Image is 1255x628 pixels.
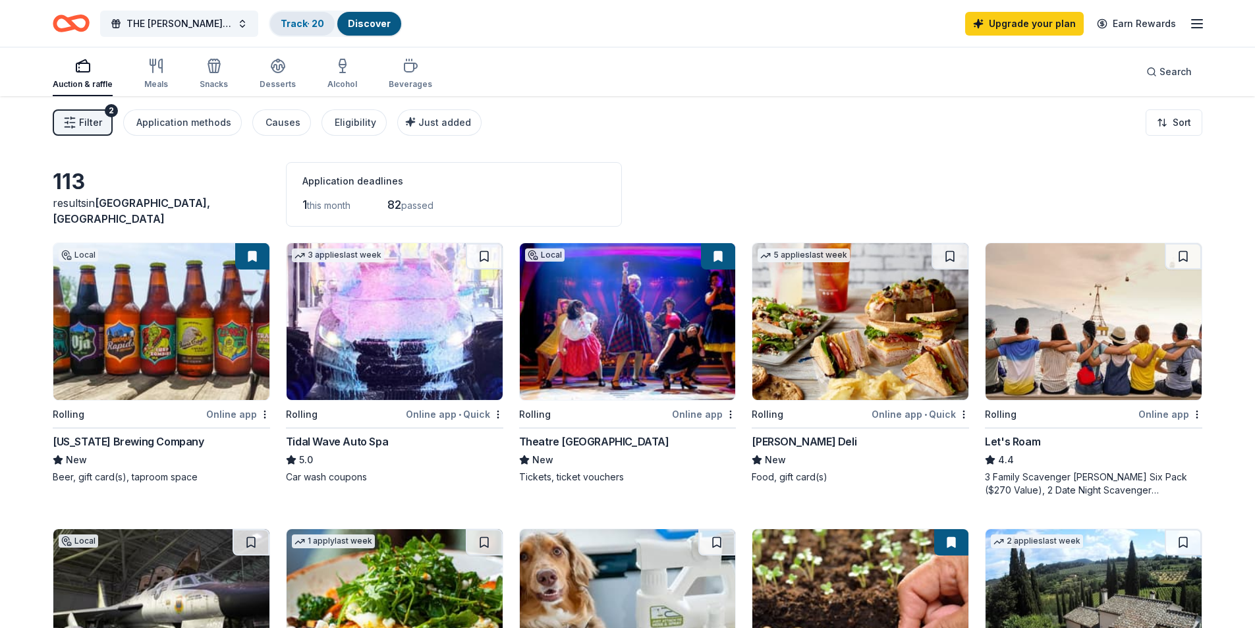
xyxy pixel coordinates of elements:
div: Food, gift card(s) [752,471,969,484]
button: Alcohol [327,53,357,96]
span: • [924,409,927,420]
div: 3 applies last week [292,248,384,262]
button: Sort [1146,109,1202,136]
a: Image for Let's RoamRollingOnline appLet's Roam4.43 Family Scavenger [PERSON_NAME] Six Pack ($270... [985,243,1202,497]
div: 2 [105,104,118,117]
span: in [53,196,210,225]
div: Online app [672,406,736,422]
button: Auction & raffle [53,53,113,96]
span: New [66,452,87,468]
span: [GEOGRAPHIC_DATA], [GEOGRAPHIC_DATA] [53,196,210,225]
span: this month [307,200,350,211]
div: Local [59,248,98,262]
button: Desserts [260,53,296,96]
button: Just added [397,109,482,136]
div: Application methods [136,115,231,130]
div: Tickets, ticket vouchers [519,471,737,484]
div: Rolling [53,407,84,422]
img: Image for Iowa Brewing Company [53,243,269,400]
a: Image for Theatre Cedar RapidsLocalRollingOnline appTheatre [GEOGRAPHIC_DATA]NewTickets, ticket v... [519,243,737,484]
a: Image for Iowa Brewing CompanyLocalRollingOnline app[US_STATE] Brewing CompanyNewBeer, gift card(... [53,243,270,484]
div: 3 Family Scavenger [PERSON_NAME] Six Pack ($270 Value), 2 Date Night Scavenger [PERSON_NAME] Two ... [985,471,1202,497]
button: Search [1136,59,1202,85]
div: Beer, gift card(s), taproom space [53,471,270,484]
div: Alcohol [327,79,357,90]
span: Just added [418,117,471,128]
span: • [459,409,461,420]
img: Image for McAlister's Deli [752,243,968,400]
a: Image for McAlister's Deli5 applieslast weekRollingOnline app•Quick[PERSON_NAME] DeliNewFood, gif... [752,243,969,484]
div: Tidal Wave Auto Spa [286,434,388,449]
div: Snacks [200,79,228,90]
img: Image for Let's Roam [986,243,1202,400]
button: Meals [144,53,168,96]
a: Track· 20 [281,18,324,29]
div: results [53,195,270,227]
span: New [532,452,553,468]
span: 82 [387,198,401,212]
div: Meals [144,79,168,90]
a: Earn Rewards [1089,12,1184,36]
div: Online app [1138,406,1202,422]
span: 5.0 [299,452,313,468]
div: Rolling [286,407,318,422]
div: 5 applies last week [758,248,850,262]
button: Causes [252,109,311,136]
div: [US_STATE] Brewing Company [53,434,204,449]
span: THE [PERSON_NAME] 2025 [126,16,232,32]
div: Beverages [389,79,432,90]
div: 113 [53,169,270,195]
img: Image for Tidal Wave Auto Spa [287,243,503,400]
div: Let's Roam [985,434,1040,449]
button: Track· 20Discover [269,11,403,37]
div: Online app Quick [872,406,969,422]
button: Application methods [123,109,242,136]
button: Snacks [200,53,228,96]
div: Rolling [985,407,1017,422]
img: Image for Theatre Cedar Rapids [520,243,736,400]
div: 1 apply last week [292,534,375,548]
div: Application deadlines [302,173,605,189]
button: Eligibility [321,109,387,136]
div: Causes [265,115,300,130]
div: Rolling [752,407,783,422]
div: Eligibility [335,115,376,130]
div: Local [525,248,565,262]
span: 4.4 [998,452,1014,468]
a: Home [53,8,90,39]
div: Local [59,534,98,548]
a: Upgrade your plan [965,12,1084,36]
div: Theatre [GEOGRAPHIC_DATA] [519,434,669,449]
span: Search [1159,64,1192,80]
div: Online app Quick [406,406,503,422]
button: THE [PERSON_NAME] 2025 [100,11,258,37]
span: New [765,452,786,468]
div: Auction & raffle [53,79,113,90]
a: Image for Tidal Wave Auto Spa3 applieslast weekRollingOnline app•QuickTidal Wave Auto Spa5.0Car w... [286,243,503,484]
a: Discover [348,18,391,29]
span: Filter [79,115,102,130]
button: Filter2 [53,109,113,136]
span: 1 [302,198,307,212]
span: Sort [1173,115,1191,130]
button: Beverages [389,53,432,96]
div: Rolling [519,407,551,422]
div: Car wash coupons [286,471,503,484]
div: [PERSON_NAME] Deli [752,434,856,449]
span: passed [401,200,433,211]
div: Online app [206,406,270,422]
div: Desserts [260,79,296,90]
div: 2 applies last week [991,534,1083,548]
